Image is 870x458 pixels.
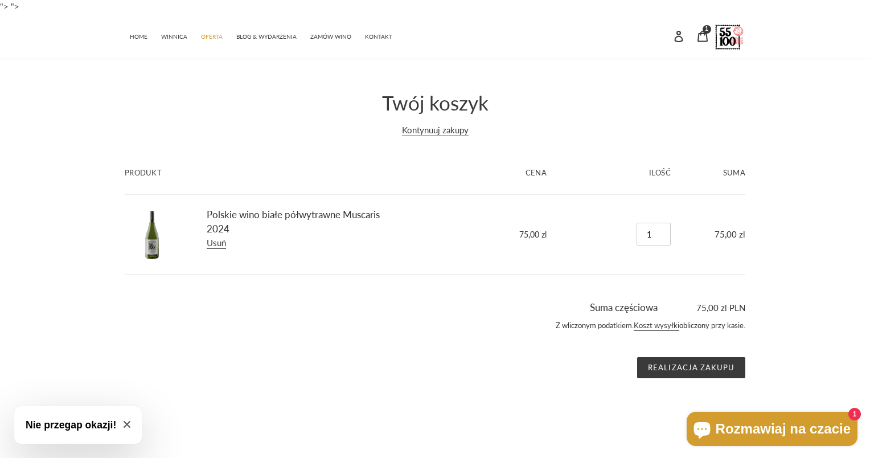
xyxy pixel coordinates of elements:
[705,26,708,32] span: 1
[125,91,745,114] h1: Twój koszyk
[691,23,715,48] a: 1
[660,301,745,314] span: 75,00 zl PLN
[305,27,357,44] a: ZAMÓW WINO
[359,27,398,44] a: KONTAKT
[207,238,226,249] a: Usuń Polskie wino białe półwytrawne Muscaris 2024
[125,152,404,194] th: Produkt
[683,152,745,194] th: Suma
[310,33,351,40] span: ZAMÓW WINO
[195,27,228,44] a: OFERTA
[124,27,153,44] a: HOME
[365,33,392,40] span: KONTAKT
[201,33,223,40] span: OFERTA
[231,27,302,44] a: BLOG & WYDARZENIA
[417,228,547,240] dd: 75,00 zl
[559,152,683,194] th: Ilość
[236,33,297,40] span: BLOG & WYDARZENIA
[155,27,193,44] a: WINNICA
[404,152,560,194] th: Cena
[125,314,745,343] div: Z wliczonym podatkiem. obliczony przy kasie.
[683,412,861,449] inbox-online-store-chat: Czat w sklepie online Shopify
[715,229,745,239] span: 75,00 zl
[590,301,658,313] span: Suma częściowa
[634,321,679,331] a: Koszt wysyłki
[207,208,380,235] a: Polskie wino białe półwytrawne Muscaris 2024
[637,357,745,379] input: Realizacja zakupu
[161,33,187,40] span: WINNICA
[402,125,469,136] a: Kontynuuj zakupy
[130,33,147,40] span: HOME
